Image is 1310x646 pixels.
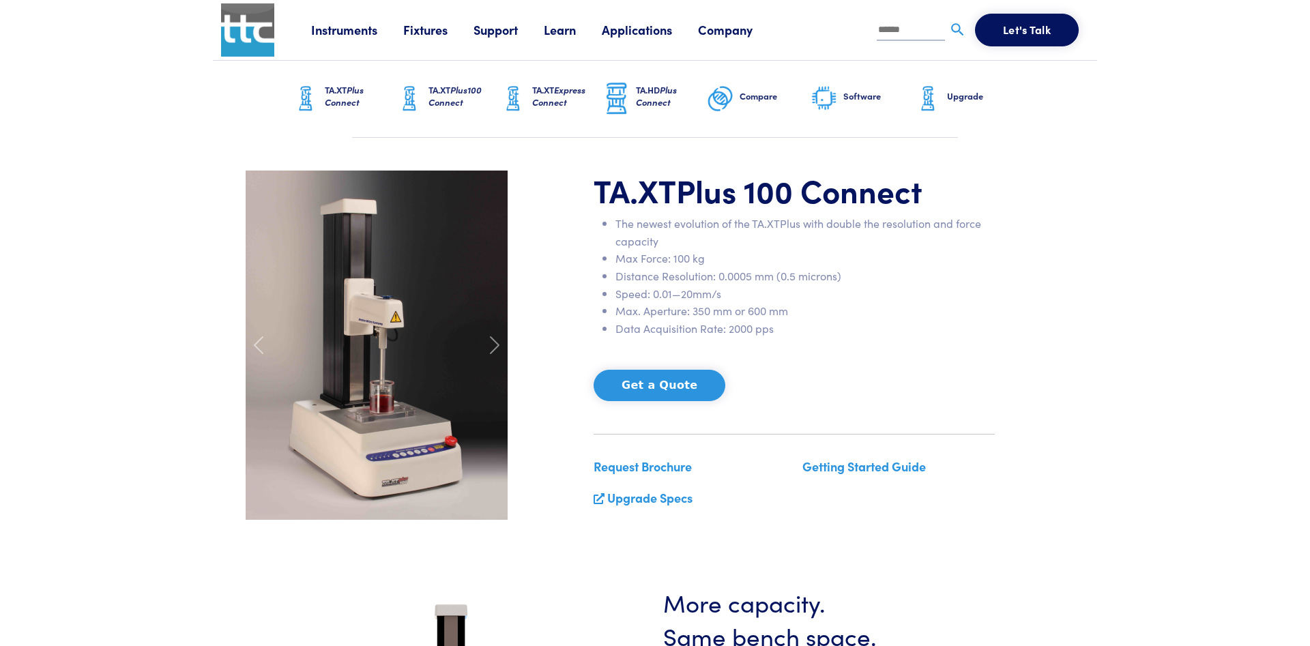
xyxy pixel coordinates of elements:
[811,61,914,137] a: Software
[615,285,995,303] li: Speed: 0.01—20mm/s
[607,489,693,506] a: Upgrade Specs
[428,84,499,108] h6: TA.XT
[740,90,811,102] h6: Compare
[474,21,544,38] a: Support
[914,61,1018,137] a: Upgrade
[636,84,707,108] h6: TA.HD
[544,21,602,38] a: Learn
[403,21,474,38] a: Fixtures
[676,168,922,211] span: Plus 100 Connect
[843,90,914,102] h6: Software
[602,21,698,38] a: Applications
[246,171,508,520] img: ta-xt-plus-100-gel-red.jpg
[802,458,926,475] a: Getting Started Guide
[325,84,396,108] h6: TA.XT
[914,82,942,116] img: ta-xt-graphic.png
[499,82,527,116] img: ta-xt-graphic.png
[594,370,725,401] button: Get a Quote
[594,171,995,210] h1: TA.XT
[292,82,319,116] img: ta-xt-graphic.png
[532,83,585,108] span: Express Connect
[532,84,603,108] h6: TA.XT
[947,90,1018,102] h6: Upgrade
[707,82,734,116] img: compare-graphic.png
[499,61,603,137] a: TA.XTExpress Connect
[603,81,630,117] img: ta-hd-graphic.png
[615,250,995,267] li: Max Force: 100 kg
[221,3,274,57] img: ttc_logo_1x1_v1.0.png
[615,302,995,320] li: Max. Aperture: 350 mm or 600 mm
[594,458,692,475] a: Request Brochure
[428,83,482,108] span: Plus100 Connect
[292,61,396,137] a: TA.XTPlus Connect
[811,85,838,113] img: software-graphic.png
[396,82,423,116] img: ta-xt-graphic.png
[707,61,811,137] a: Compare
[615,267,995,285] li: Distance Resolution: 0.0005 mm (0.5 microns)
[603,61,707,137] a: TA.HDPlus Connect
[396,61,499,137] a: TA.XTPlus100 Connect
[975,14,1079,46] button: Let's Talk
[615,320,995,338] li: Data Acquisition Rate: 2000 pps
[311,21,403,38] a: Instruments
[636,83,677,108] span: Plus Connect
[698,21,778,38] a: Company
[325,83,364,108] span: Plus Connect
[615,215,995,250] li: The newest evolution of the TA.XTPlus with double the resolution and force capacity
